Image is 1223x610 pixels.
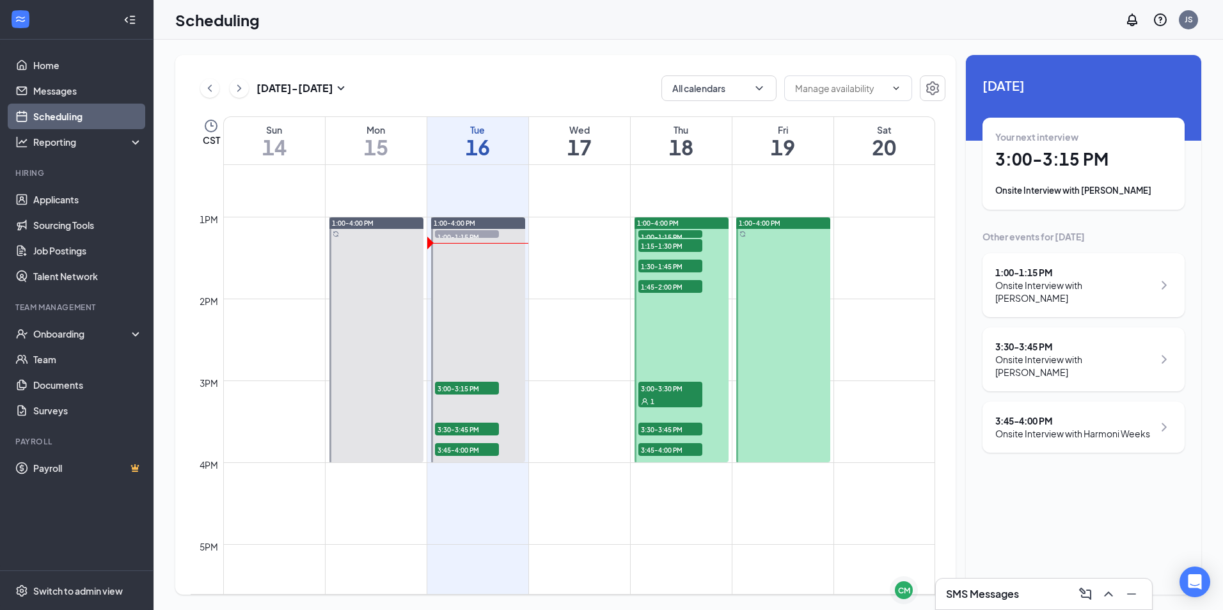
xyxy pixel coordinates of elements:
[898,585,910,596] div: CM
[1156,278,1172,293] svg: ChevronRight
[925,81,940,96] svg: Settings
[1185,14,1193,25] div: JS
[1101,586,1116,602] svg: ChevronUp
[33,52,143,78] a: Home
[435,382,499,395] span: 3:00-3:15 PM
[33,398,143,423] a: Surveys
[795,81,886,95] input: Manage availability
[995,279,1153,304] div: Onsite Interview with [PERSON_NAME]
[1153,12,1168,27] svg: QuestionInfo
[123,13,136,26] svg: Collapse
[732,117,833,164] a: September 19, 2025
[434,219,475,228] span: 1:00-4:00 PM
[995,353,1153,379] div: Onsite Interview with [PERSON_NAME]
[638,423,702,435] span: 3:30-3:45 PM
[982,230,1185,243] div: Other events for [DATE]
[834,123,935,136] div: Sat
[33,584,123,597] div: Switch to admin view
[230,79,249,98] button: ChevronRight
[651,397,654,406] span: 1
[15,327,28,340] svg: UserCheck
[33,136,143,148] div: Reporting
[14,13,27,26] svg: WorkstreamLogo
[995,414,1150,427] div: 3:45 - 4:00 PM
[739,231,746,237] svg: Sync
[33,104,143,129] a: Scheduling
[326,117,427,164] a: September 15, 2025
[995,266,1153,279] div: 1:00 - 1:15 PM
[33,263,143,289] a: Talent Network
[995,148,1172,170] h1: 3:00 - 3:15 PM
[427,117,528,164] a: September 16, 2025
[256,81,333,95] h3: [DATE] - [DATE]
[332,219,374,228] span: 1:00-4:00 PM
[982,75,1185,95] span: [DATE]
[637,219,679,228] span: 1:00-4:00 PM
[529,136,630,158] h1: 17
[631,123,732,136] div: Thu
[1121,584,1142,604] button: Minimize
[15,436,140,447] div: Payroll
[920,75,945,101] button: Settings
[15,584,28,597] svg: Settings
[33,327,132,340] div: Onboarding
[15,168,140,178] div: Hiring
[203,81,216,96] svg: ChevronLeft
[1156,419,1172,435] svg: ChevronRight
[435,423,499,435] span: 3:30-3:45 PM
[1156,352,1172,367] svg: ChevronRight
[1180,567,1210,597] div: Open Intercom Messenger
[224,123,325,136] div: Sun
[33,372,143,398] a: Documents
[732,123,833,136] div: Fri
[529,123,630,136] div: Wed
[946,587,1019,601] h3: SMS Messages
[995,184,1172,197] div: Onsite Interview with [PERSON_NAME]
[638,280,702,293] span: 1:45-2:00 PM
[197,540,221,554] div: 5pm
[435,443,499,456] span: 3:45-4:00 PM
[661,75,777,101] button: All calendarsChevronDown
[834,136,935,158] h1: 20
[427,136,528,158] h1: 16
[197,376,221,390] div: 3pm
[631,117,732,164] a: September 18, 2025
[333,231,339,237] svg: Sync
[203,134,220,146] span: CST
[197,212,221,226] div: 1pm
[1078,586,1093,602] svg: ComposeMessage
[326,136,427,158] h1: 15
[224,117,325,164] a: September 14, 2025
[197,458,221,472] div: 4pm
[995,130,1172,143] div: Your next interview
[203,118,219,134] svg: Clock
[739,219,780,228] span: 1:00-4:00 PM
[15,136,28,148] svg: Analysis
[732,136,833,158] h1: 19
[631,136,732,158] h1: 18
[326,123,427,136] div: Mon
[435,230,499,243] span: 1:00-1:15 PM
[995,427,1150,440] div: Onsite Interview with Harmoni Weeks
[233,81,246,96] svg: ChevronRight
[197,294,221,308] div: 2pm
[641,398,649,405] svg: User
[753,82,766,95] svg: ChevronDown
[1124,586,1139,602] svg: Minimize
[224,136,325,158] h1: 14
[995,340,1153,353] div: 3:30 - 3:45 PM
[33,455,143,481] a: PayrollCrown
[33,187,143,212] a: Applicants
[638,260,702,272] span: 1:30-1:45 PM
[638,230,702,243] span: 1:00-1:15 PM
[1098,584,1119,604] button: ChevronUp
[638,239,702,252] span: 1:15-1:30 PM
[1075,584,1096,604] button: ComposeMessage
[834,117,935,164] a: September 20, 2025
[33,78,143,104] a: Messages
[1124,12,1140,27] svg: Notifications
[638,443,702,456] span: 3:45-4:00 PM
[333,81,349,96] svg: SmallChevronDown
[175,9,260,31] h1: Scheduling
